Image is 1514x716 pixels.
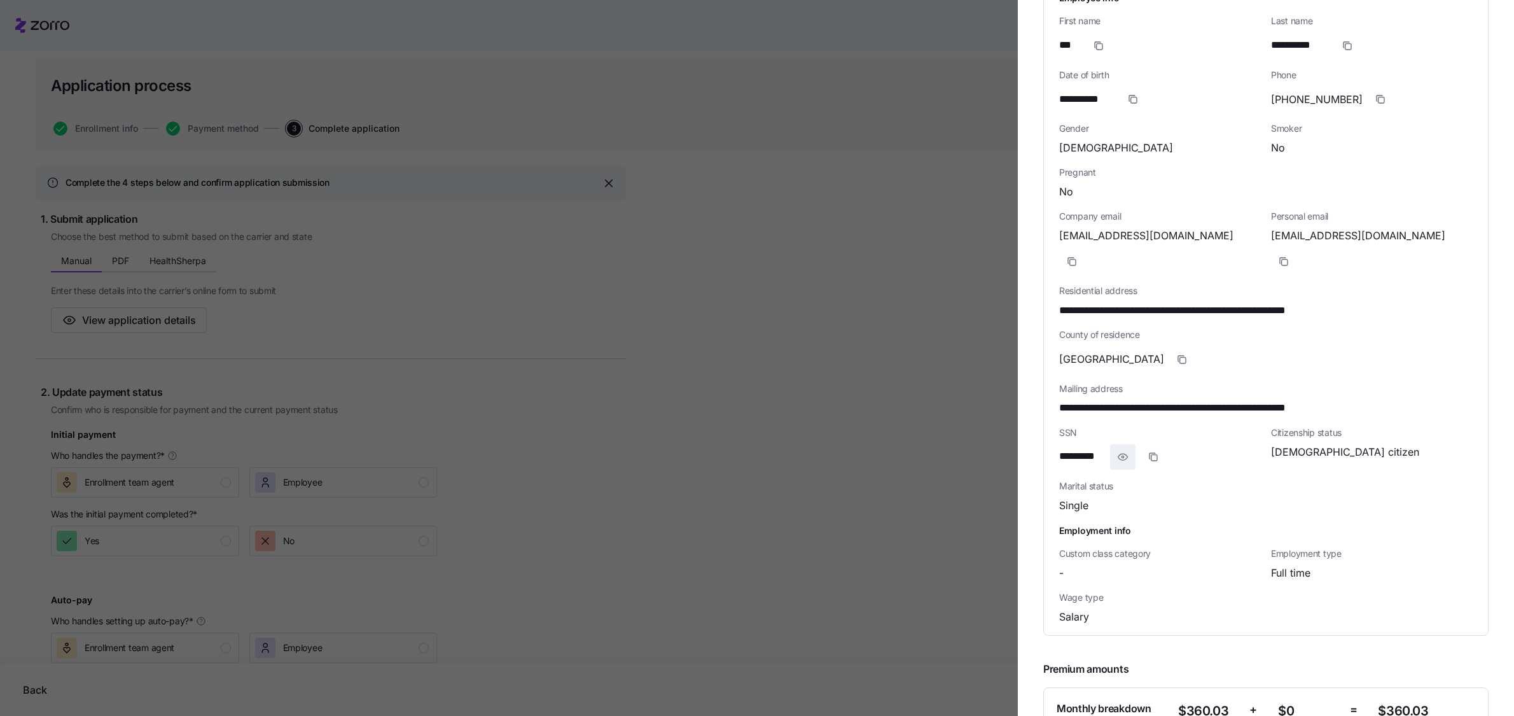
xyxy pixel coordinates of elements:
[1271,426,1473,439] span: Citizenship status
[1059,166,1473,179] span: Pregnant
[1271,210,1473,223] span: Personal email
[1059,284,1473,297] span: Residential address
[1059,609,1089,625] span: Salary
[1271,140,1285,156] span: No
[1271,228,1445,244] span: [EMAIL_ADDRESS][DOMAIN_NAME]
[1059,184,1073,200] span: No
[1059,228,1233,244] span: [EMAIL_ADDRESS][DOMAIN_NAME]
[1271,15,1473,27] span: Last name
[1271,69,1473,81] span: Phone
[1059,140,1173,156] span: [DEMOGRAPHIC_DATA]
[1059,426,1261,439] span: SSN
[1059,480,1261,493] span: Marital status
[1059,383,1473,395] span: Mailing address
[1059,122,1261,135] span: Gender
[1059,69,1261,81] span: Date of birth
[1271,92,1363,108] span: [PHONE_NUMBER]
[1059,565,1064,581] span: -
[1271,547,1473,560] span: Employment type
[1059,547,1261,560] span: Custom class category
[1059,498,1088,514] span: Single
[1271,565,1310,581] span: Full time
[1059,210,1261,223] span: Company email
[1059,328,1473,341] span: County of residence
[1271,444,1419,460] span: [DEMOGRAPHIC_DATA] citizen
[1059,351,1164,367] span: [GEOGRAPHIC_DATA]
[1271,122,1473,135] span: Smoker
[1059,15,1261,27] span: First name
[1043,661,1489,677] span: Premium amounts
[1059,524,1473,537] h1: Employment info
[1059,591,1261,604] span: Wage type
